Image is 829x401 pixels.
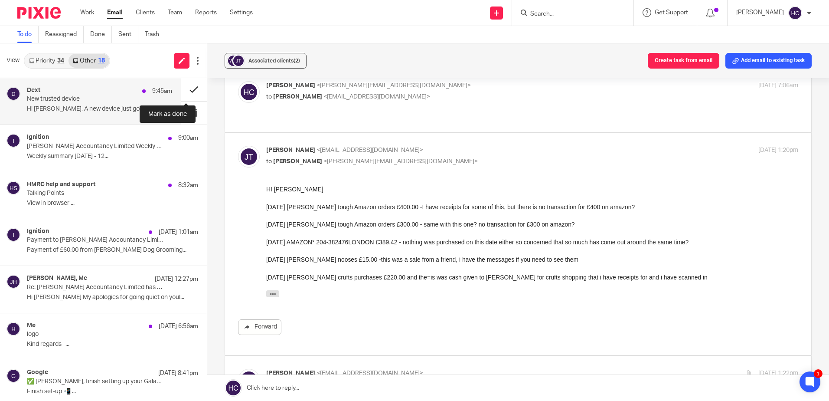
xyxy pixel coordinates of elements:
a: Team [168,8,182,17]
span: [PERSON_NAME] [266,370,315,376]
h4: Me [27,322,36,329]
p: Payment of £60.00 from [PERSON_NAME] Dog Grooming... [27,247,198,254]
img: svg%3E [7,275,20,289]
h4: Dext [27,87,40,94]
img: svg%3E [238,369,260,391]
span: <[PERSON_NAME][EMAIL_ADDRESS][DOMAIN_NAME]> [317,82,471,89]
a: Trash [145,26,166,43]
a: To do [17,26,39,43]
span: [PERSON_NAME] [266,82,315,89]
p: [DATE] 1:20pm [758,146,798,155]
a: Reassigned [45,26,84,43]
img: svg%3E [7,322,20,336]
img: svg%3E [788,6,802,20]
h4: Ignition [27,228,49,235]
img: svg%3E [7,134,20,148]
p: [DATE] 12:27pm [155,275,198,283]
a: Work [80,8,94,17]
span: [PERSON_NAME] [266,147,315,153]
p: New trusted device [27,95,143,103]
div: 18 [98,58,105,64]
span: to [266,94,272,100]
p: [DATE] 6:56am [159,322,198,331]
span: <[PERSON_NAME][EMAIL_ADDRESS][DOMAIN_NAME]> [323,158,478,164]
img: svg%3E [7,228,20,242]
a: Settings [230,8,253,17]
a: Sent [118,26,138,43]
p: Hi [PERSON_NAME], A new device just got added to... [27,105,172,113]
p: ✅ [PERSON_NAME], finish setting up your Galaxy A05 device with Google [27,378,164,385]
span: (2) [294,58,300,63]
img: svg%3E [7,181,20,195]
div: 1 [814,369,822,378]
img: svg%3E [238,146,260,168]
img: Pixie [17,7,61,19]
p: [PERSON_NAME] [736,8,784,17]
p: logo [27,331,164,338]
input: Search [529,10,607,18]
button: Add email to existing task [725,53,812,69]
p: View in browser ... [27,200,198,207]
p: Kind regards ... [27,341,198,348]
p: Hi [PERSON_NAME] My apologies for going quiet on you!... [27,294,198,301]
a: Priority34 [25,54,69,68]
a: Reports [195,8,217,17]
p: Weekly summary [DATE] - 12... [27,153,198,160]
span: View [7,56,20,65]
p: Re: [PERSON_NAME] Accountancy Limited has sent you a proposal for [PERSON_NAME] (#prop_ndr3x6gnyz... [27,284,164,291]
p: 8:32am [178,181,198,190]
p: [DATE] 1:22pm [758,369,798,378]
h4: Ignition [27,134,49,141]
span: [PERSON_NAME] [273,158,322,164]
a: Forward [238,319,281,335]
p: [DATE] 7:06am [758,81,798,90]
img: svg%3E [7,369,20,383]
a: Done [90,26,112,43]
h4: Google [27,369,48,376]
p: Finish set-up 📲 ... [27,388,198,395]
p: [PERSON_NAME] Accountancy Limited Weekly Summary ([DATE]) [27,143,164,150]
img: svg%3E [227,54,240,67]
p: 9:45am [152,87,172,95]
div: 34 [57,58,64,64]
span: Associated clients [248,58,300,63]
p: [DATE] 8:41pm [158,369,198,378]
a: Email [107,8,123,17]
p: Talking Points [27,190,164,197]
p: 9:00am [178,134,198,142]
span: <[EMAIL_ADDRESS][DOMAIN_NAME]> [317,370,423,376]
p: Payment to [PERSON_NAME] Accountancy Limited for [PERSON_NAME] Dog Grooming Service has failed [27,237,164,244]
h4: HMRC help and support [27,181,95,188]
img: svg%3E [7,87,20,101]
span: <[EMAIL_ADDRESS][DOMAIN_NAME]> [317,147,423,153]
img: svg%3E [238,81,260,103]
img: svg%3E [232,54,245,67]
p: [DATE] 1:01am [159,228,198,237]
span: Get Support [655,10,688,16]
a: Clients [136,8,155,17]
h4: [PERSON_NAME], Me [27,275,87,282]
button: Associated clients(2) [225,53,307,69]
span: to [266,158,272,164]
a: Other18 [69,54,109,68]
button: Create task from email [648,53,719,69]
span: <[EMAIL_ADDRESS][DOMAIN_NAME]> [323,94,430,100]
span: [PERSON_NAME] [273,94,322,100]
